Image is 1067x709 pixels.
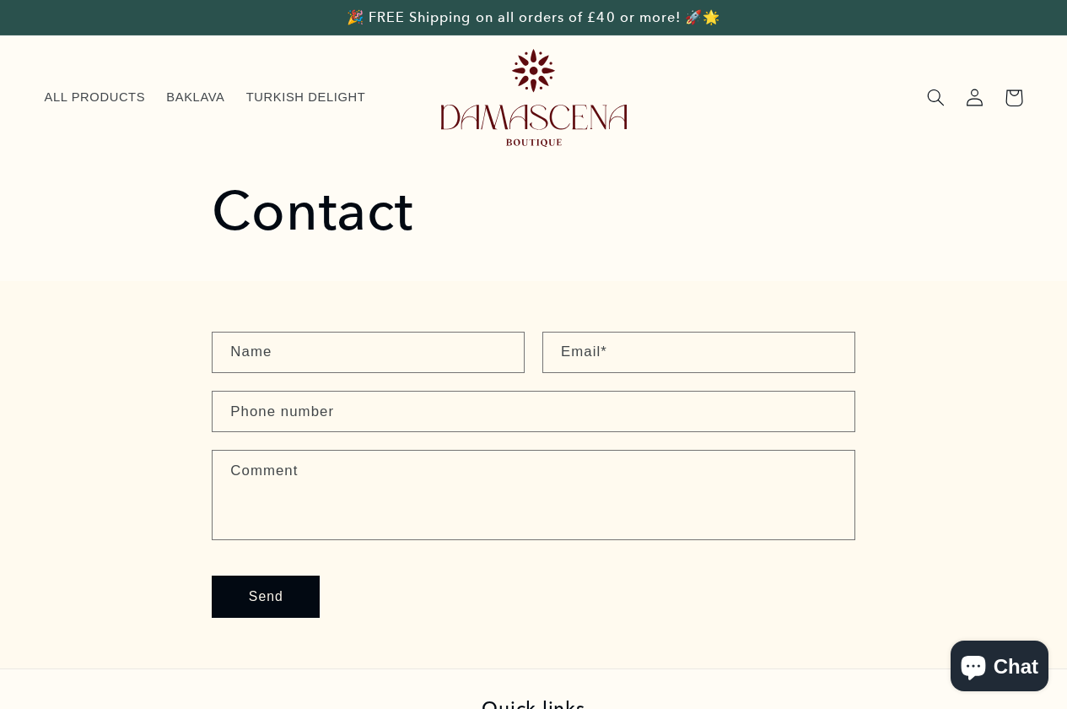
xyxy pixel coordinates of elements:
a: TURKISH DELIGHT [235,79,376,116]
a: Damascena Boutique [434,42,633,153]
a: BAKLAVA [156,79,235,116]
span: BAKLAVA [166,89,224,106]
img: Damascena Boutique [441,49,627,146]
inbox-online-store-chat: Shopify online store chat [946,641,1054,695]
span: TURKISH DELIGHT [246,89,366,106]
span: 🎉 FREE Shipping on all orders of £40 or more! 🚀🌟 [347,9,720,25]
summary: Search [917,78,956,117]
a: ALL PRODUCTS [34,79,156,116]
h1: Contact [212,176,854,245]
span: ALL PRODUCTS [45,89,146,106]
button: Send [212,576,320,617]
